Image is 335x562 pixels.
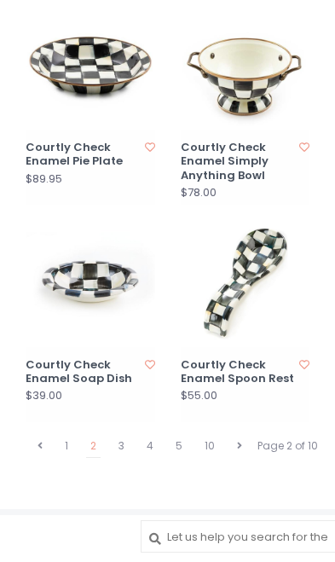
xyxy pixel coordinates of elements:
a: 1 [61,435,72,457]
a: 5 [171,435,187,457]
a: Add to wishlist [299,140,309,154]
div: Page 2 of 10 [253,435,322,457]
img: MacKenzie-Childs Courtly Check Enamel Soap Dish [26,217,155,347]
div: $55.00 [181,389,217,402]
a: Add to wishlist [299,357,309,372]
a: Add to wishlist [145,140,155,154]
a: Courtly Check Enamel Pie Plate [26,141,142,169]
a: Courtly Check Enamel Spoon Rest [181,358,297,386]
a: 3 [114,435,129,457]
a: Previous page [33,435,47,457]
div: $89.95 [26,172,62,185]
a: 4 [142,435,158,457]
div: $39.00 [26,389,62,402]
a: 10 [200,435,219,457]
img: Courtly Check Enamel Simply Anything Bowl [181,1,310,130]
div: $78.00 [181,186,217,199]
a: Next page [233,435,246,457]
img: MacKenzie-Childs Courtly Check Enamel Pie Plate [26,1,155,130]
a: Courtly Check Enamel Soap Dish [26,358,142,386]
a: Add to wishlist [145,357,155,372]
a: 2 [86,435,101,458]
img: MacKenzie-Childs Courtly Check Enamel Spoon Rest [181,217,310,347]
a: Courtly Check Enamel Simply Anything Bowl [181,141,297,183]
